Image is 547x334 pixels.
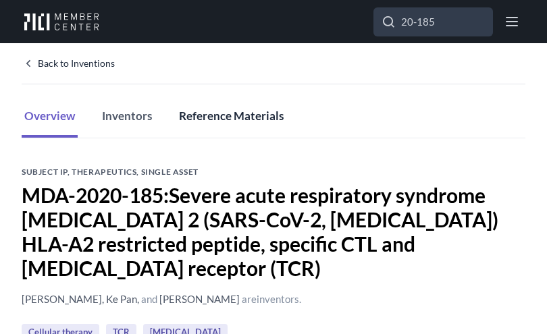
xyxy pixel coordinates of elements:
h1: MDA-2020-185 : Severe acute respiratory syndrome [MEDICAL_DATA] 2 (SARS-CoV-2, [MEDICAL_DATA]) HL... [22,183,525,280]
img: Workflow [22,13,99,30]
span: are inventor s. [242,293,301,305]
button: Overview [22,96,78,138]
nav: Tabs [22,96,525,138]
span: [PERSON_NAME] [159,293,240,305]
p: Subject IP, Therapeutics, Single asset [22,165,199,179]
span: Back to Inventions [38,57,115,70]
p: , , [22,291,525,308]
span: and [141,293,157,305]
button: Inventors [99,96,155,138]
input: Search [373,7,493,36]
a: [PERSON_NAME] [22,293,102,305]
span: Ke Pan [106,293,137,305]
button: Reference Materials [176,96,286,138]
a: Back to Inventions [22,57,115,70]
